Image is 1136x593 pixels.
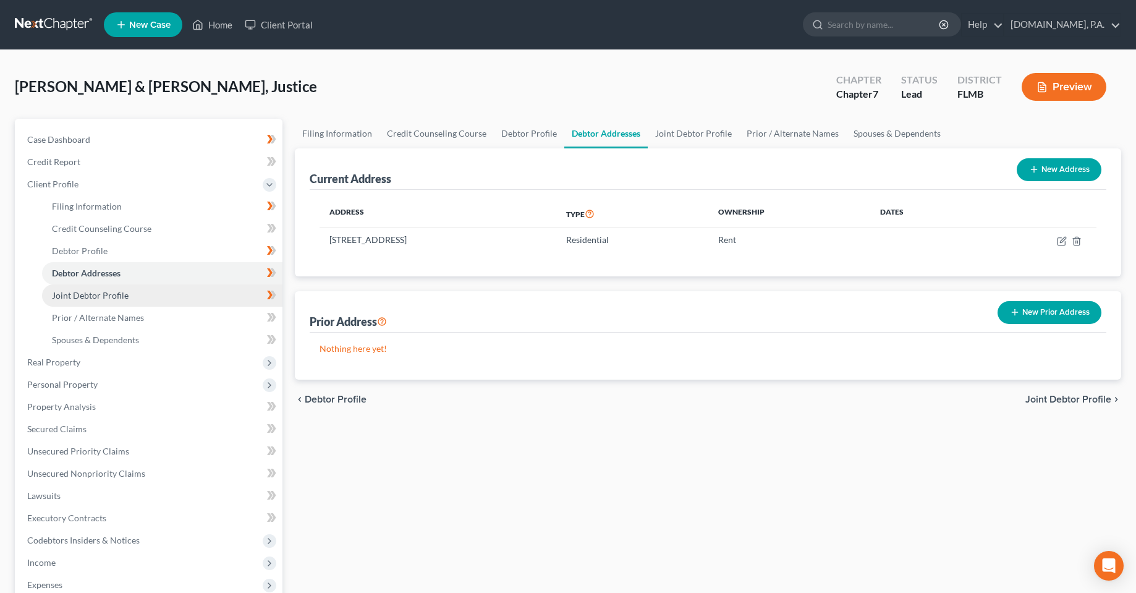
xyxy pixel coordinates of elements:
div: Current Address [310,171,391,186]
a: Unsecured Nonpriority Claims [17,463,282,485]
a: Credit Report [17,151,282,173]
span: Prior / Alternate Names [52,312,144,323]
a: Credit Counseling Course [42,218,282,240]
span: Debtor Profile [52,245,108,256]
div: Status [901,73,938,87]
th: Ownership [708,200,870,228]
a: Debtor Addresses [42,262,282,284]
td: [STREET_ADDRESS] [320,228,556,252]
span: Debtor Addresses [52,268,121,278]
span: Case Dashboard [27,134,90,145]
span: Debtor Profile [305,395,367,404]
span: Income [27,557,56,568]
div: Prior Address [310,314,387,329]
span: Secured Claims [27,424,87,434]
div: Chapter [836,73,881,87]
td: Residential [556,228,709,252]
span: Unsecured Priority Claims [27,446,129,456]
a: Secured Claims [17,418,282,440]
td: Rent [708,228,870,252]
span: Spouses & Dependents [52,335,139,345]
a: Spouses & Dependents [846,119,948,148]
a: Prior / Alternate Names [739,119,846,148]
div: FLMB [957,87,1002,101]
span: Expenses [27,579,62,590]
th: Dates [870,200,976,228]
span: Client Profile [27,179,78,189]
a: Client Portal [239,14,319,36]
a: Case Dashboard [17,129,282,151]
div: District [957,73,1002,87]
span: Filing Information [52,201,122,211]
a: Executory Contracts [17,507,282,529]
a: Lawsuits [17,485,282,507]
th: Address [320,200,556,228]
i: chevron_right [1111,395,1121,404]
span: Codebtors Insiders & Notices [27,535,140,545]
span: Personal Property [27,379,98,390]
button: chevron_left Debtor Profile [295,395,367,404]
span: [PERSON_NAME] & [PERSON_NAME], Justice [15,77,317,95]
span: Property Analysis [27,401,96,412]
a: Home [186,14,239,36]
input: Search by name... [828,13,941,36]
div: Lead [901,87,938,101]
span: Real Property [27,357,80,367]
span: New Case [129,20,171,30]
a: Prior / Alternate Names [42,307,282,329]
span: Credit Report [27,156,80,167]
a: Debtor Addresses [564,119,648,148]
a: Help [962,14,1003,36]
button: New Prior Address [998,301,1101,324]
th: Type [556,200,709,228]
button: Preview [1022,73,1106,101]
a: Filing Information [42,195,282,218]
a: Filing Information [295,119,379,148]
a: Debtor Profile [42,240,282,262]
span: Executory Contracts [27,513,106,523]
i: chevron_left [295,395,305,404]
p: Nothing here yet! [320,343,1097,355]
span: Lawsuits [27,490,61,501]
a: Unsecured Priority Claims [17,440,282,463]
span: 7 [873,88,878,100]
span: Credit Counseling Course [52,223,151,234]
a: Debtor Profile [494,119,564,148]
button: New Address [1017,158,1101,181]
a: Spouses & Dependents [42,329,282,351]
a: [DOMAIN_NAME], P.A. [1004,14,1121,36]
a: Property Analysis [17,396,282,418]
div: Chapter [836,87,881,101]
a: Joint Debtor Profile [648,119,739,148]
a: Credit Counseling Course [379,119,494,148]
a: Joint Debtor Profile [42,284,282,307]
div: Open Intercom Messenger [1094,551,1124,581]
span: Unsecured Nonpriority Claims [27,468,145,479]
span: Joint Debtor Profile [52,290,129,301]
button: Joint Debtor Profile chevron_right [1025,395,1121,404]
span: Joint Debtor Profile [1025,395,1111,404]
